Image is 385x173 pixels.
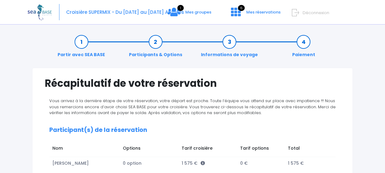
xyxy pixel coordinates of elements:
td: Tarif croisière [179,142,237,157]
span: Mes groupes [185,9,211,15]
a: Informations de voyage [198,39,261,58]
td: Options [120,142,179,157]
span: Croisière SUPERMIX - Du [DATE] au [DATE] Antarès [66,9,184,15]
td: 1 575 € [285,157,330,170]
td: 0 € [237,157,285,170]
span: 0 option [123,160,142,166]
td: Nom [49,142,120,157]
a: Partir avec SEA BASE [55,39,108,58]
span: Vous arrivez à la dernière étape de votre réservation, votre départ est proche. Toute l’équipe vo... [49,98,336,116]
h2: Participant(s) de la réservation [49,127,336,134]
span: 6 [238,5,245,11]
span: Déconnexion [303,10,329,16]
td: 1 575 € [179,157,237,170]
h1: Récapitulatif de votre réservation [45,77,340,89]
td: [PERSON_NAME] [49,157,120,170]
td: Total [285,142,330,157]
a: 6 Mes réservations [226,11,284,17]
a: Paiement [289,39,318,58]
span: Mes réservations [246,9,281,15]
a: 1 Mes groupes [163,11,216,17]
span: 1 [177,5,184,11]
a: Participants & Options [126,39,185,58]
td: Tarif options [237,142,285,157]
